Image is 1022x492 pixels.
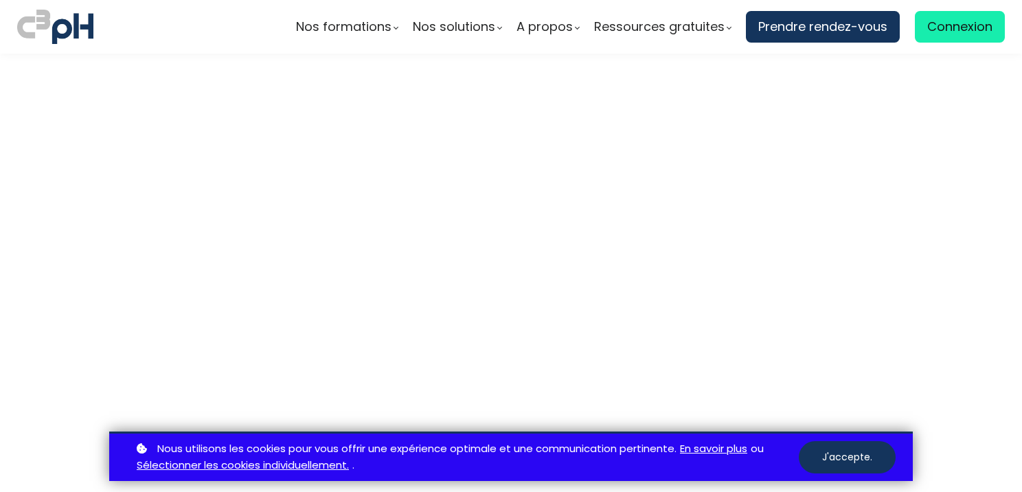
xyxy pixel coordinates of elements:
a: En savoir plus [680,440,747,458]
span: Connexion [927,16,992,37]
a: Connexion [915,11,1005,43]
span: Nous utilisons les cookies pour vous offrir une expérience optimale et une communication pertinente. [157,440,677,458]
p: ou . [133,440,799,475]
a: Sélectionner les cookies individuellement. [137,457,349,474]
button: J'accepte. [799,441,896,473]
span: Nos formations [296,16,391,37]
span: Prendre rendez-vous [758,16,887,37]
a: Prendre rendez-vous [746,11,900,43]
span: Nos solutions [413,16,495,37]
img: logo C3PH [17,7,93,47]
span: A propos [516,16,573,37]
span: Ressources gratuites [594,16,725,37]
